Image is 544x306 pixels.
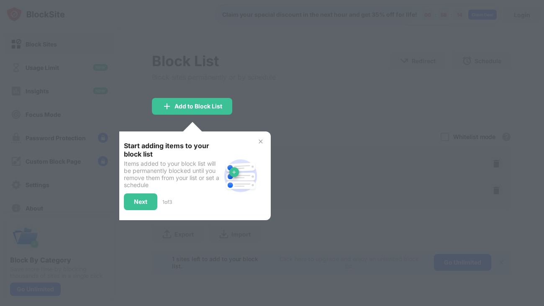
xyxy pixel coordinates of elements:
div: Next [134,198,147,205]
img: x-button.svg [257,138,264,145]
div: Start adding items to your block list [124,141,221,158]
img: block-site.svg [221,156,261,196]
div: Items added to your block list will be permanently blocked until you remove them from your list o... [124,160,221,188]
div: 1 of 3 [162,199,172,205]
div: Add to Block List [174,103,222,110]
